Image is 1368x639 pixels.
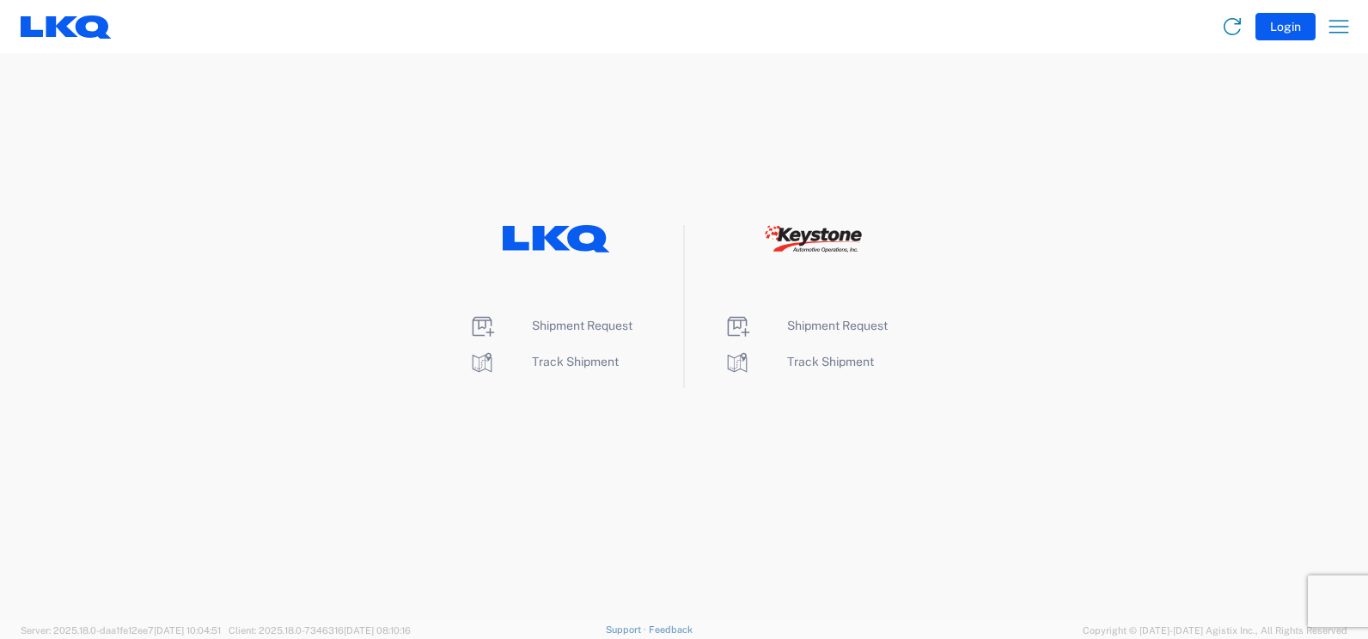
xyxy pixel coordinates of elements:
[154,625,221,636] span: [DATE] 10:04:51
[532,319,632,332] span: Shipment Request
[21,625,221,636] span: Server: 2025.18.0-daa1fe12ee7
[649,624,693,635] a: Feedback
[724,355,874,368] a: Track Shipment
[606,624,649,635] a: Support
[468,355,619,368] a: Track Shipment
[229,625,411,636] span: Client: 2025.18.0-7346316
[532,355,619,368] span: Track Shipment
[724,319,888,332] a: Shipment Request
[787,355,874,368] span: Track Shipment
[787,319,888,332] span: Shipment Request
[468,319,632,332] a: Shipment Request
[1083,623,1347,638] span: Copyright © [DATE]-[DATE] Agistix Inc., All Rights Reserved
[344,625,411,636] span: [DATE] 08:10:16
[1255,13,1316,40] button: Login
